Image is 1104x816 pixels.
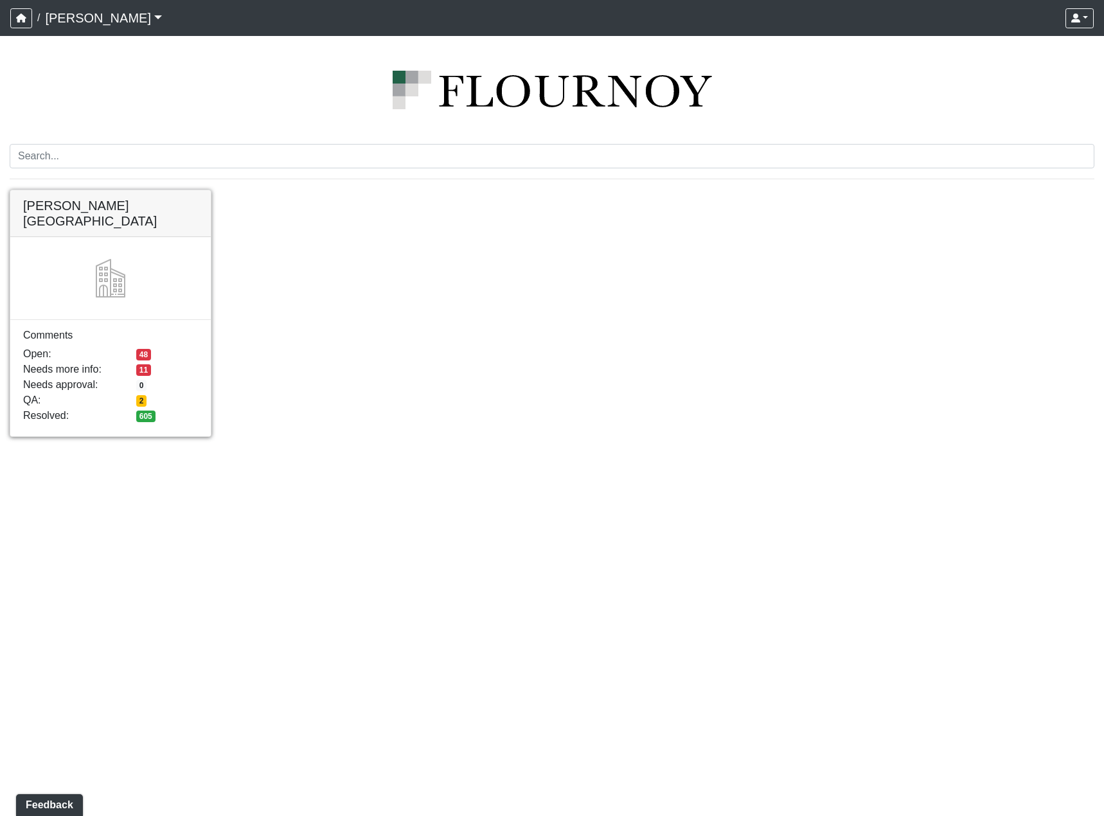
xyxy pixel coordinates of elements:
[10,790,85,816] iframe: Ybug feedback widget
[32,5,45,31] span: /
[10,71,1094,109] img: logo
[10,144,1094,168] input: Search
[45,5,162,31] a: [PERSON_NAME]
